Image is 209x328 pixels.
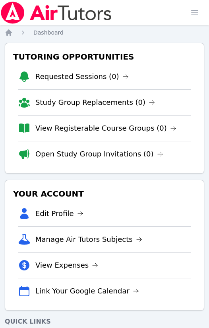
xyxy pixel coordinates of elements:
a: View Registerable Course Groups (0) [35,123,176,134]
nav: Breadcrumb [5,29,204,37]
h4: Quick Links [5,317,204,326]
a: Manage Air Tutors Subjects [35,234,142,245]
h3: Tutoring Opportunities [12,50,197,64]
span: Dashboard [33,29,64,36]
a: Requested Sessions (0) [35,71,129,82]
h3: Your Account [12,187,197,201]
a: Dashboard [33,29,64,37]
a: View Expenses [35,260,98,271]
a: Open Study Group Invitations (0) [35,149,163,160]
a: Link Your Google Calendar [35,286,139,297]
a: Study Group Replacements (0) [35,97,155,108]
a: Edit Profile [35,208,83,219]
